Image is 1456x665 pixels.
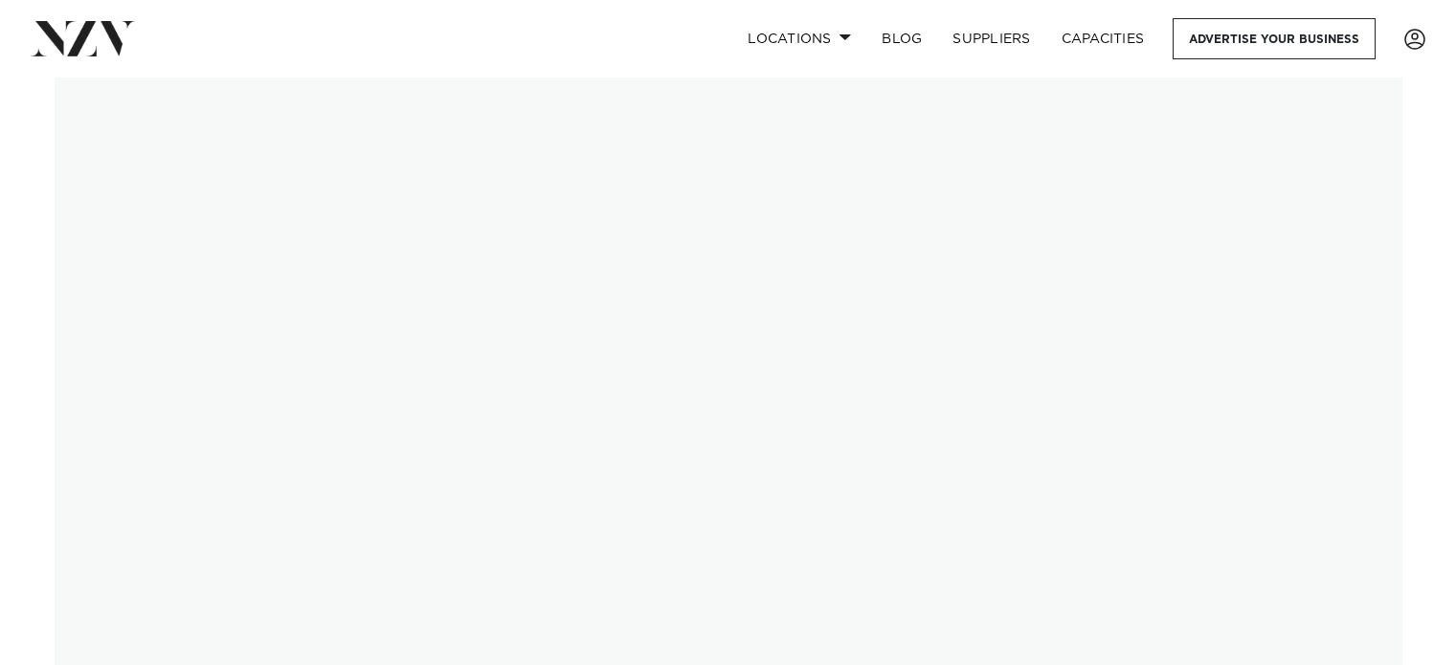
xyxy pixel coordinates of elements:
a: Capacities [1046,18,1160,59]
a: SUPPLIERS [937,18,1045,59]
a: Advertise your business [1173,18,1376,59]
a: Locations [732,18,866,59]
img: nzv-logo.png [31,21,135,55]
a: BLOG [866,18,937,59]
